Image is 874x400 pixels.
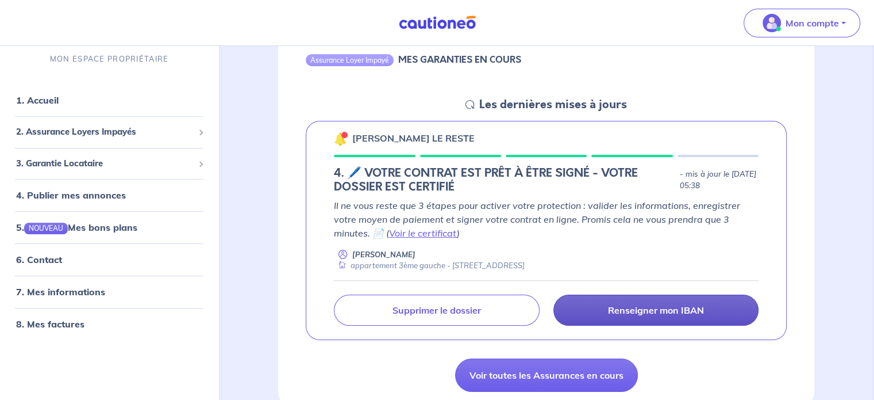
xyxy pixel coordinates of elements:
[5,184,214,207] div: 4. Publier mes annonces
[334,260,525,271] div: appartement 3ème gauche - [STREET_ADDRESS]
[786,16,839,30] p: Mon compte
[16,126,194,139] span: 2. Assurance Loyers Impayés
[334,166,759,194] div: state: PAYMENT-METHOD-IN-PROGRESS, Context: MORE-THAN-6-MONTHS,CHOOSE-CERTIFICATE,ALONE,LESSOR-DO...
[5,281,214,304] div: 7. Mes informations
[5,216,214,239] div: 5.NOUVEAUMes bons plans
[392,304,481,316] p: Supprimer le dossier
[608,304,704,316] p: Renseigner mon IBAN
[479,98,627,112] h5: Les dernières mises à jours
[16,222,137,234] a: 5.NOUVEAUMes bons plans
[5,89,214,112] div: 1. Accueil
[334,199,759,240] p: Il ne vous reste que 3 étapes pour activer votre protection : valider les informations, enregistr...
[5,249,214,272] div: 6. Contact
[455,359,638,392] a: Voir toutes les Assurances en cours
[680,169,759,192] p: - mis à jour le [DATE] 05:38
[744,9,860,37] button: illu_account_valid_menu.svgMon compte
[16,319,84,330] a: 8. Mes factures
[389,227,457,239] a: Voir le certificat
[352,249,415,260] p: [PERSON_NAME]
[352,131,475,145] p: [PERSON_NAME] LE RESTE
[5,121,214,144] div: 2. Assurance Loyers Impayés
[306,54,394,66] div: Assurance Loyer Impayé
[5,313,214,336] div: 8. Mes factures
[763,14,781,32] img: illu_account_valid_menu.svg
[334,295,539,326] a: Supprimer le dossier
[334,166,675,194] h5: 4. 🖊️ VOTRE CONTRAT EST PRÊT À ÊTRE SIGNÉ - VOTRE DOSSIER EST CERTIFIÉ
[16,254,62,266] a: 6. Contact
[553,295,759,326] a: Renseigner mon IBAN
[398,54,521,65] h6: MES GARANTIES EN COURS
[16,190,126,201] a: 4. Publier mes annonces
[16,287,105,298] a: 7. Mes informations
[5,153,214,175] div: 3. Garantie Locataire
[16,157,194,170] span: 3. Garantie Locataire
[334,132,348,146] img: 🔔
[50,54,168,65] p: MON ESPACE PROPRIÉTAIRE
[16,95,59,106] a: 1. Accueil
[394,16,480,30] img: Cautioneo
